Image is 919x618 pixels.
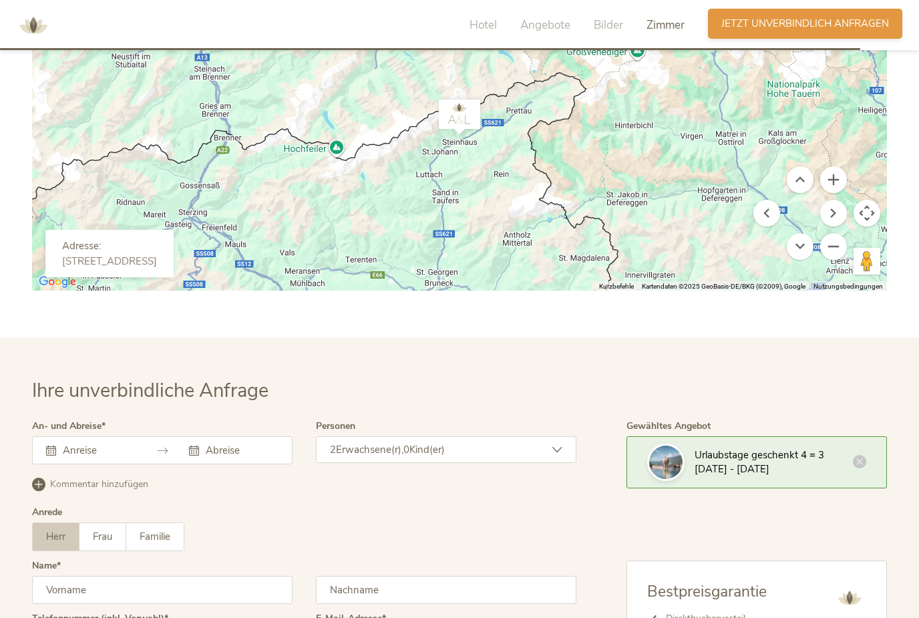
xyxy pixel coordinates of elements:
button: Verkleinern [820,233,847,260]
div: [STREET_ADDRESS] [62,255,157,267]
span: Angebote [520,17,570,33]
label: Personen [316,422,355,431]
span: Gewähltes Angebot [626,420,711,432]
span: Kartendaten ©2025 GeoBasis-DE/BKG (©2009), Google [642,283,805,290]
span: Frau [93,530,112,543]
span: Bilder [594,17,623,33]
input: Anreise [59,444,136,457]
input: Abreise [202,444,279,457]
span: Jetzt unverbindlich anfragen [721,17,889,31]
a: AMONTI & LUNARIS Wellnessresort [13,20,53,29]
label: Name [32,561,61,571]
a: Dieses Gebiet in Google Maps öffnen (in neuem Fenster) [35,273,79,291]
input: Vorname [32,576,293,604]
label: An- und Abreise [32,422,106,431]
span: Hotel [470,17,497,33]
div: AMONTI & LUNARIS Wellnessresort [427,88,492,146]
img: AMONTI & LUNARIS Wellnessresort [13,5,53,45]
div: Adresse: [62,240,157,255]
button: Nach unten [787,233,813,260]
button: Kamerasteuerung für die Karte [854,200,880,226]
img: AMONTI & LUNARIS Wellnessresort [833,581,866,615]
span: Familie [140,530,170,543]
span: Kommentar hinzufügen [50,478,148,491]
button: Nach rechts [820,200,847,226]
a: Nutzungsbedingungen [813,283,883,290]
img: Ihre unverbindliche Anfrage [649,446,683,479]
span: Zimmer [647,17,685,33]
span: 2 [330,443,336,456]
button: Nach links [753,200,780,226]
span: Urlaubstage geschenkt 4 = 3 [695,448,824,462]
span: Ihre unverbindliche Anfrage [32,377,268,404]
div: Anrede [32,508,62,517]
span: Bestpreisgarantie [647,581,767,602]
button: Vergrößern [820,166,847,193]
span: Kind(er) [409,443,445,456]
span: Erwachsene(r), [336,443,403,456]
img: Google [35,273,79,291]
button: Kurzbefehle [599,282,634,291]
button: Nach oben [787,166,813,193]
span: Herr [46,530,65,543]
span: 0 [403,443,409,456]
button: Pegman auf die Karte ziehen, um Street View aufzurufen [854,248,880,275]
span: [DATE] - [DATE] [695,462,769,476]
input: Nachname [316,576,576,604]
